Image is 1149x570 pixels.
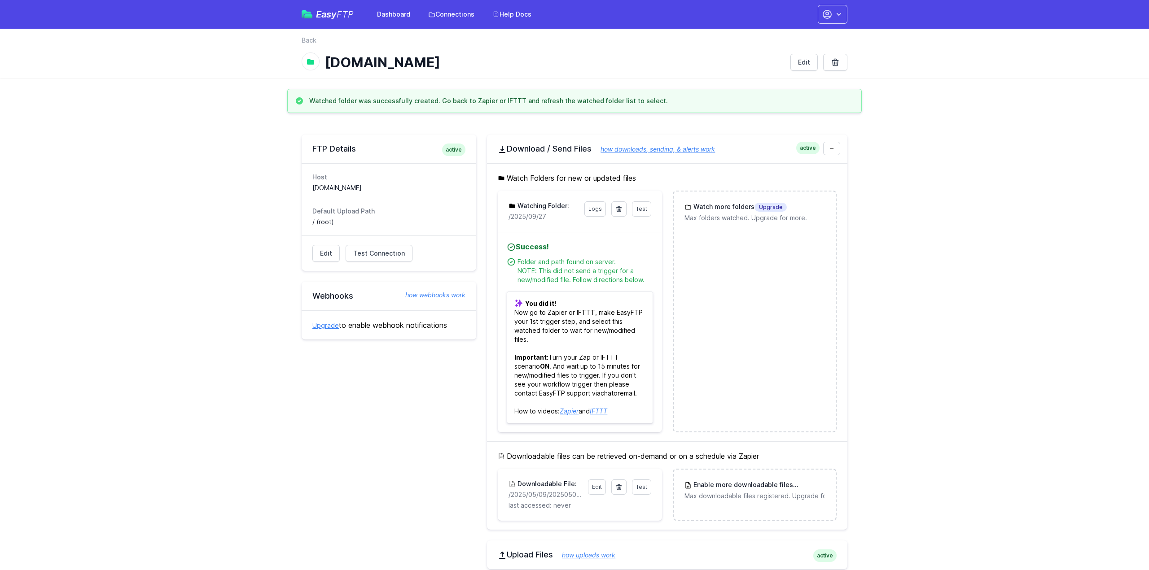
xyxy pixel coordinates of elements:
[396,291,465,300] a: how webhooks work
[620,389,635,397] a: email
[516,201,569,210] h3: Watching Folder:
[309,96,668,105] h3: Watched folder was successfully created. Go back to Zapier or IFTTT and refresh the watched folde...
[796,142,820,154] span: active
[636,483,647,490] span: Test
[423,6,480,22] a: Connections
[302,10,312,18] img: easyftp_logo.png
[302,36,316,45] a: Back
[498,173,837,183] h5: Watch Folders for new or updated files
[674,470,836,511] a: Enable more downloadable filesUpgrade Max downloadable files registered. Upgrade for more.
[514,353,548,361] b: Important:
[692,202,787,212] h3: Watch more folders
[1104,525,1138,559] iframe: Drift Widget Chat Controller
[584,201,606,217] a: Logs
[684,213,825,222] p: Max folders watched. Upgrade for more.
[498,144,837,154] h2: Download / Send Files
[632,479,651,495] a: Test
[325,54,783,70] h1: [DOMAIN_NAME]
[684,492,825,500] p: Max downloadable files registered. Upgrade for more.
[312,173,465,182] dt: Host
[790,54,818,71] a: Edit
[509,501,651,510] p: last accessed: never
[442,144,465,156] span: active
[302,36,847,50] nav: Breadcrumb
[302,310,476,339] div: to enable webhook notifications
[516,479,577,488] h3: Downloadable File:
[353,249,405,258] span: Test Connection
[507,292,653,423] p: Now go to Zapier or IFTTT, make EasyFTP your 1st trigger step, and select this watched folder to ...
[754,203,787,212] span: Upgrade
[560,407,579,415] a: Zapier
[302,10,354,19] a: EasyFTP
[813,549,837,562] span: active
[674,191,836,233] a: Watch more foldersUpgrade Max folders watched. Upgrade for more.
[372,6,416,22] a: Dashboard
[312,291,465,301] h2: Webhooks
[312,207,465,216] dt: Default Upload Path
[588,479,606,495] a: Edit
[592,145,715,153] a: how downloads, sending, & alerts work
[487,6,537,22] a: Help Docs
[498,451,837,461] h5: Downloadable files can be retrieved on-demand or on a schedule via Zapier
[590,407,607,415] a: IFTTT
[312,245,340,262] a: Edit
[498,549,837,560] h2: Upload Files
[312,218,465,226] dd: / (root)
[312,322,339,329] a: Upgrade
[636,205,647,212] span: Test
[692,480,825,490] h3: Enable more downloadable files
[346,245,412,262] a: Test Connection
[517,257,653,284] div: Folder and path found on server. NOTE: This did not send a trigger for a new/modified file. Follo...
[793,481,825,490] span: Upgrade
[632,201,651,217] a: Test
[553,551,615,559] a: how uploads work
[312,144,465,154] h2: FTP Details
[509,490,582,499] p: /2025/05/09/20250509171559_inbound_0422652309_0756011820.mp3
[337,9,354,20] span: FTP
[312,183,465,192] dd: [DOMAIN_NAME]
[540,362,549,370] b: ON
[509,212,579,221] p: /2025/09/27
[601,389,614,397] a: chat
[507,241,653,252] h4: Success!
[525,300,556,307] b: You did it!
[316,10,354,19] span: Easy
